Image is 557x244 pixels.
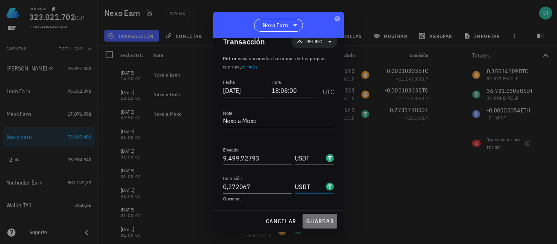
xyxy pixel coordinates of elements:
label: Nota [223,110,232,116]
input: Moneda [295,180,324,193]
span: Nexo Earn [263,21,288,29]
span: cancelar [265,218,296,225]
p: : [223,55,334,71]
button: guardar [303,214,337,229]
span: guardar [306,218,334,225]
div: USDT-icon [326,154,334,162]
button: cancelar [262,214,299,229]
label: Enviado [223,147,239,153]
input: Moneda [295,152,324,165]
div: USDT-icon [326,182,334,191]
div: Transacción [223,35,265,48]
a: ver más [241,64,257,70]
span: envías monedas hacia una de tus propias cuentas, . [223,55,325,70]
span: Retiro [223,55,236,62]
label: Hora [272,79,281,85]
div: Opcional [223,196,334,201]
div: UTC [320,79,334,99]
span: Retiro [306,37,323,46]
label: Comisión [223,175,242,181]
label: Fecha [223,79,235,85]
